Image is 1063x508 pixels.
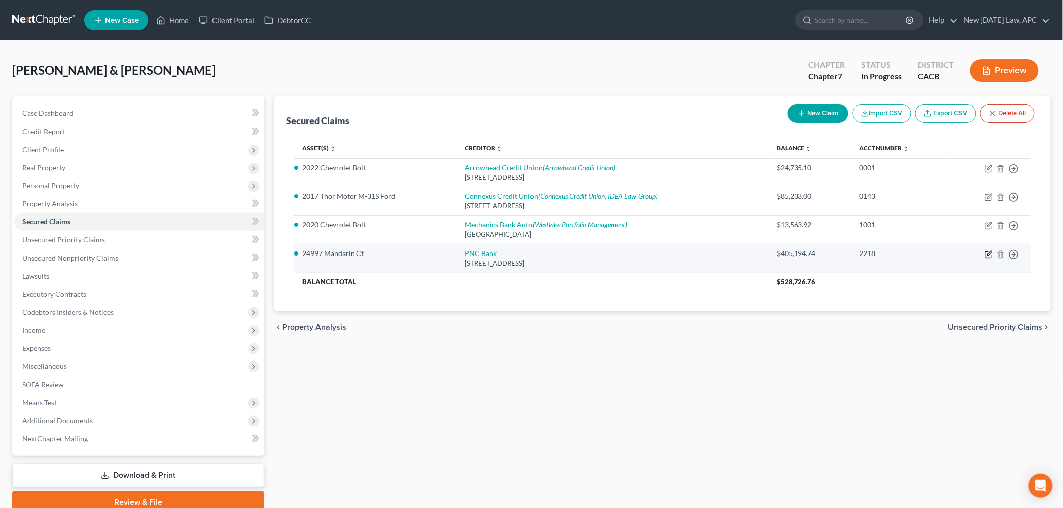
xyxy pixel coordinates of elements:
span: Expenses [22,344,51,352]
a: Acct Number unfold_more [859,144,909,152]
a: Creditor unfold_more [465,144,503,152]
span: Credit Report [22,127,65,136]
span: Unsecured Priority Claims [22,235,105,244]
button: Unsecured Priority Claims chevron_right [948,323,1051,331]
div: District [918,59,954,71]
li: 24997 Mandarin Ct [302,248,449,259]
a: Mechanics Bank Auto(Westlake Portfolio Management) [465,220,628,229]
div: [STREET_ADDRESS] [465,201,761,211]
button: Preview [970,59,1039,82]
span: Executory Contracts [22,290,86,298]
a: Credit Report [14,122,264,141]
span: Means Test [22,398,57,407]
div: [STREET_ADDRESS] [465,259,761,268]
span: $528,726.76 [777,278,816,286]
span: Unsecured Priority Claims [948,323,1043,331]
div: [STREET_ADDRESS] [465,173,761,182]
span: Case Dashboard [22,109,73,117]
div: $405,194.74 [777,248,843,259]
a: Client Portal [194,11,259,29]
span: Codebtors Insiders & Notices [22,308,114,316]
a: Secured Claims [14,213,264,231]
a: SOFA Review [14,375,264,394]
div: Chapter [808,59,845,71]
a: Executory Contracts [14,285,264,303]
button: New Claim [788,104,848,123]
button: Delete All [980,104,1035,123]
a: Help [924,11,958,29]
span: SOFA Review [22,380,64,389]
span: Client Profile [22,145,64,154]
a: Unsecured Priority Claims [14,231,264,249]
span: Miscellaneous [22,362,67,370]
div: 0001 [859,163,942,173]
i: (Arrowhead Credit Union) [543,163,616,172]
a: Home [151,11,194,29]
a: New [DATE] Law, APC [959,11,1050,29]
div: 2218 [859,248,942,259]
input: Search by name... [815,11,907,29]
a: Arrowhead Credit Union(Arrowhead Credit Union) [465,163,616,172]
th: Balance Total [294,273,769,291]
div: 0143 [859,191,942,201]
a: Unsecured Nonpriority Claims [14,249,264,267]
div: CACB [918,71,954,82]
a: Export CSV [915,104,976,123]
i: chevron_left [274,323,282,331]
a: Connexus Credit Union(Connexus Credit Union, IDEA Law Group) [465,192,658,200]
div: In Progress [861,71,902,82]
button: Import CSV [853,104,911,123]
div: Status [861,59,902,71]
i: unfold_more [497,146,503,152]
i: unfold_more [806,146,812,152]
span: Lawsuits [22,272,49,280]
span: 7 [838,71,842,81]
div: [GEOGRAPHIC_DATA] [465,230,761,239]
li: 2022 Chevrolet Bolt [302,163,449,173]
a: Asset(s) unfold_more [302,144,336,152]
a: Lawsuits [14,267,264,285]
i: unfold_more [903,146,909,152]
button: chevron_left Property Analysis [274,323,346,331]
span: New Case [105,17,139,24]
div: Secured Claims [286,115,349,127]
a: Case Dashboard [14,104,264,122]
span: Personal Property [22,181,79,190]
div: $13,563.92 [777,220,843,230]
span: Real Property [22,163,65,172]
a: Property Analysis [14,195,264,213]
span: Income [22,326,45,334]
a: PNC Bank [465,249,497,258]
div: Open Intercom Messenger [1029,474,1053,498]
i: unfold_more [330,146,336,152]
a: DebtorCC [259,11,316,29]
i: chevron_right [1043,323,1051,331]
i: (Westlake Portfolio Management) [533,220,628,229]
div: 1001 [859,220,942,230]
span: Unsecured Nonpriority Claims [22,253,118,262]
div: $85,233.00 [777,191,843,201]
a: Download & Print [12,464,264,487]
span: [PERSON_NAME] & [PERSON_NAME] [12,63,216,77]
span: Secured Claims [22,217,70,226]
a: Balance unfold_more [777,144,812,152]
span: Additional Documents [22,416,93,425]
i: (Connexus Credit Union, IDEA Law Group) [539,192,658,200]
div: $24,735.10 [777,163,843,173]
span: Property Analysis [22,199,78,208]
span: NextChapter Mailing [22,434,88,443]
a: NextChapter Mailing [14,430,264,448]
div: Chapter [808,71,845,82]
li: 2020 Chevrolet Bolt [302,220,449,230]
span: Property Analysis [282,323,346,331]
li: 2017 Thor Motor M-31S Ford [302,191,449,201]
